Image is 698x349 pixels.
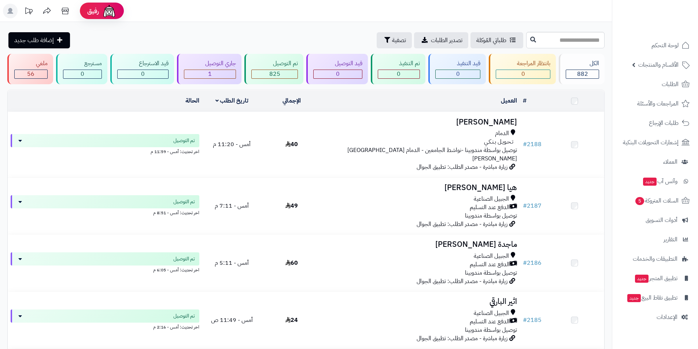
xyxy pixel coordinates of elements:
div: قيد التوصيل [313,59,362,68]
span: جديد [635,275,649,283]
span: تطبيق المتجر [634,273,677,283]
a: إضافة طلب جديد [8,32,70,48]
span: إشعارات التحويلات البنكية [623,137,679,148]
span: أمس - 11:49 ص [211,316,253,324]
a: #2186 [523,259,542,267]
span: وآتس آب [642,176,677,186]
span: الدفع عند التسليم [470,260,510,269]
div: اخر تحديث: أمس - 2:16 م [11,323,199,330]
span: 5 [635,197,644,205]
span: 0 [521,70,525,78]
a: الإعدادات [617,308,694,326]
span: التطبيقات والخدمات [633,254,677,264]
span: توصيل بواسطة مندوبينا [465,211,517,220]
span: العملاء [663,157,677,167]
span: الدمام [495,129,509,138]
div: 0 [314,70,362,78]
a: قيد التنفيذ 0 [427,54,487,84]
span: الإعدادات [657,312,677,322]
a: طلباتي المُوكلة [470,32,523,48]
div: 825 [252,70,298,78]
a: المراجعات والأسئلة [617,95,694,112]
div: الكل [566,59,599,68]
span: # [523,316,527,324]
div: تم التوصيل [251,59,298,68]
img: ai-face.png [102,4,117,18]
a: قيد الاسترجاع 0 [109,54,176,84]
a: الإجمالي [282,96,301,105]
div: اخر تحديث: أمس - 11:59 م [11,147,199,155]
span: 56 [27,70,34,78]
div: 56 [15,70,47,78]
a: تصدير الطلبات [414,32,468,48]
a: تطبيق نقاط البيعجديد [617,289,694,307]
span: الأقسام والمنتجات [638,60,679,70]
a: #2188 [523,140,542,149]
span: توصيل بواسطة مندوبينا -نواشط الجامعين - الدمام [GEOGRAPHIC_DATA][PERSON_NAME] [347,146,517,163]
span: أدوات التسويق [646,215,677,225]
a: الكل882 [557,54,606,84]
div: 0 [118,70,168,78]
div: قيد الاسترجاع [117,59,169,68]
a: قيد التوصيل 0 [305,54,369,84]
span: 49 [285,201,298,210]
span: الدفع عند التسليم [470,203,510,212]
div: 0 [378,70,420,78]
span: 1 [208,70,212,78]
span: جديد [627,294,641,302]
h3: ماجدة [PERSON_NAME] [324,240,517,249]
a: تحديثات المنصة [19,4,38,20]
a: الطلبات [617,75,694,93]
span: 0 [336,70,340,78]
span: الطلبات [662,79,679,89]
span: # [523,140,527,149]
a: العميل [501,96,517,105]
a: تم التنفيذ 0 [369,54,427,84]
span: 40 [285,140,298,149]
div: قيد التنفيذ [435,59,480,68]
span: الدفع عند التسليم [470,318,510,326]
span: التقارير [664,234,677,245]
span: تم التوصيل [173,255,195,263]
span: الجبيل الصناعية [474,195,509,203]
span: تصفية [392,36,406,45]
a: جاري التوصيل 1 [176,54,243,84]
span: تم التوصيل [173,198,195,205]
a: بانتظار المراجعة 0 [487,54,558,84]
span: جديد [643,178,657,186]
span: 0 [141,70,145,78]
a: ملغي 56 [6,54,55,84]
button: تصفية [377,32,412,48]
span: زيارة مباشرة - مصدر الطلب: تطبيق الجوال [417,220,507,229]
div: 0 [63,70,102,78]
h3: [PERSON_NAME] [324,118,517,126]
a: الحالة [185,96,199,105]
span: الجبيل الصناعية [474,252,509,260]
a: لوحة التحكم [617,37,694,54]
a: التقارير [617,231,694,248]
div: تم التنفيذ [378,59,420,68]
a: #2187 [523,201,542,210]
div: اخر تحديث: أمس - 6:05 م [11,266,199,273]
span: طلبات الإرجاع [649,118,679,128]
span: السلات المتروكة [635,196,679,206]
span: 24 [285,316,298,324]
div: مسترجع [63,59,102,68]
div: جاري التوصيل [184,59,236,68]
span: أمس - 7:11 م [215,201,249,210]
div: 0 [496,70,550,78]
span: أمس - 11:20 م [213,140,251,149]
a: #2185 [523,316,542,324]
span: رفيق [87,7,99,15]
div: 0 [436,70,480,78]
a: السلات المتروكة5 [617,192,694,209]
div: بانتظار المراجعة [496,59,551,68]
span: تصدير الطلبات [431,36,462,45]
a: التطبيقات والخدمات [617,250,694,268]
a: وآتس آبجديد [617,172,694,190]
span: لوحة التحكم [651,40,679,51]
span: إضافة طلب جديد [14,36,54,45]
span: أمس - 5:11 م [215,259,249,267]
div: اخر تحديث: أمس - 8:51 م [11,208,199,216]
h3: هيا [PERSON_NAME] [324,183,517,192]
